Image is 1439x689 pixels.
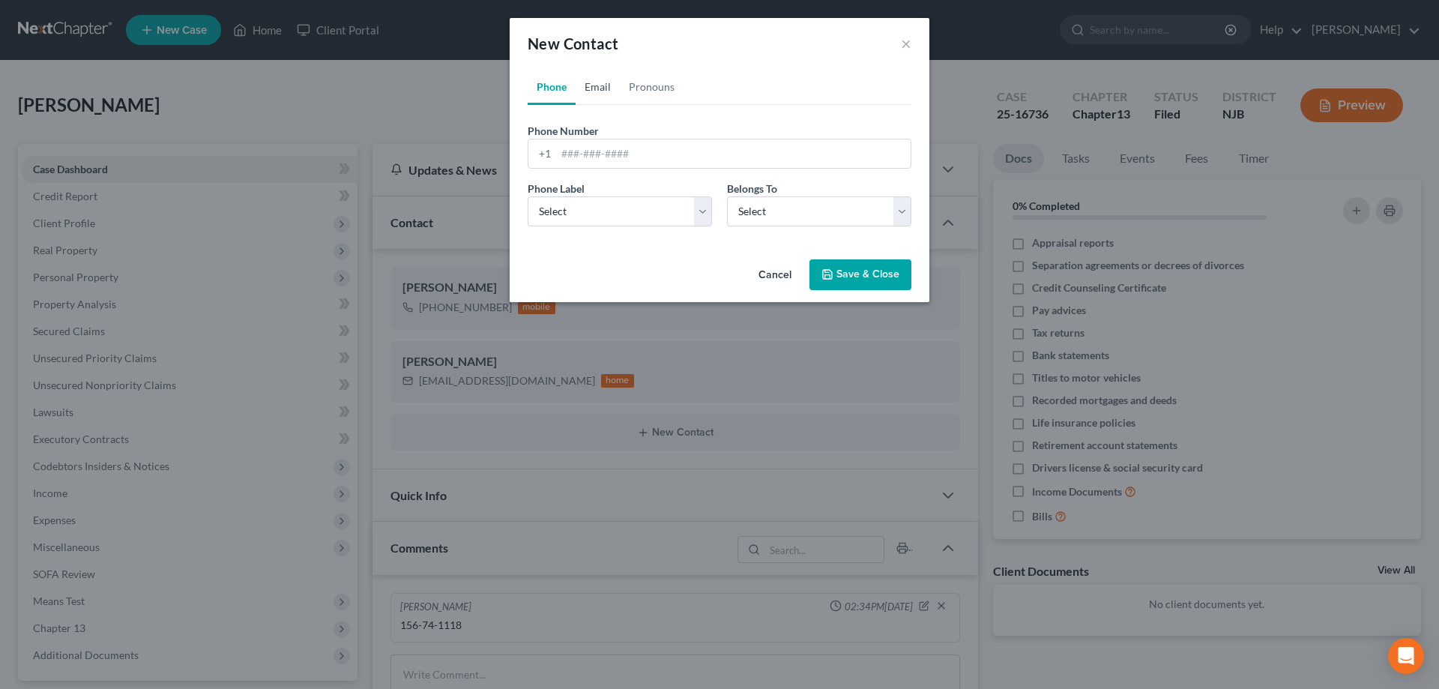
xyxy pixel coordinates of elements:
[528,139,556,168] div: +1
[528,182,585,195] span: Phone Label
[746,261,803,291] button: Cancel
[1388,638,1424,674] div: Open Intercom Messenger
[901,34,911,52] button: ×
[528,124,599,137] span: Phone Number
[528,34,618,52] span: New Contact
[620,69,684,105] a: Pronouns
[528,69,576,105] a: Phone
[556,139,911,168] input: ###-###-####
[727,182,777,195] span: Belongs To
[809,259,911,291] button: Save & Close
[576,69,620,105] a: Email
